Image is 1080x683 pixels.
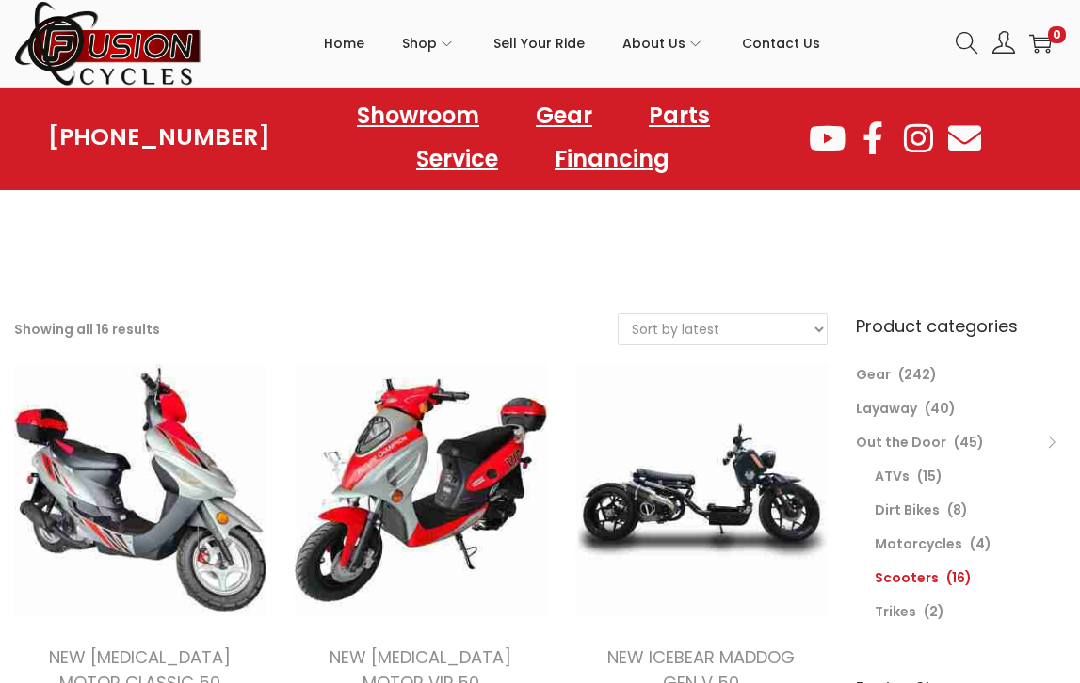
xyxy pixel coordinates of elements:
[875,534,962,553] a: Motorcycles
[856,433,946,452] a: Out the Door
[954,433,984,452] span: (45)
[630,94,729,137] a: Parts
[947,500,968,519] span: (8)
[324,1,364,86] a: Home
[622,1,704,86] a: About Us
[493,20,585,67] span: Sell Your Ride
[324,20,364,67] span: Home
[856,365,891,384] a: Gear
[338,94,498,137] a: Showroom
[536,137,688,181] a: Financing
[856,313,1066,339] h6: Product categories
[517,94,611,137] a: Gear
[493,1,585,86] a: Sell Your Ride
[270,94,807,181] nav: Menu
[622,20,685,67] span: About Us
[402,20,437,67] span: Shop
[742,1,820,86] a: Contact Us
[970,534,991,553] span: (4)
[14,316,160,342] p: Showing all 16 results
[917,467,943,485] span: (15)
[875,568,939,587] a: Scooters
[898,365,937,384] span: (242)
[202,1,942,86] nav: Primary navigation
[856,399,917,418] a: Layaway
[1029,32,1052,55] a: 0
[925,399,956,418] span: (40)
[397,137,517,181] a: Service
[742,20,820,67] span: Contact Us
[875,602,916,621] a: Trikes
[619,314,827,344] select: Shop order
[402,1,456,86] a: Shop
[875,500,940,519] a: Dirt Bikes
[924,602,944,621] span: (2)
[48,124,270,151] a: [PHONE_NUMBER]
[946,568,972,587] span: (16)
[875,467,910,485] a: ATVs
